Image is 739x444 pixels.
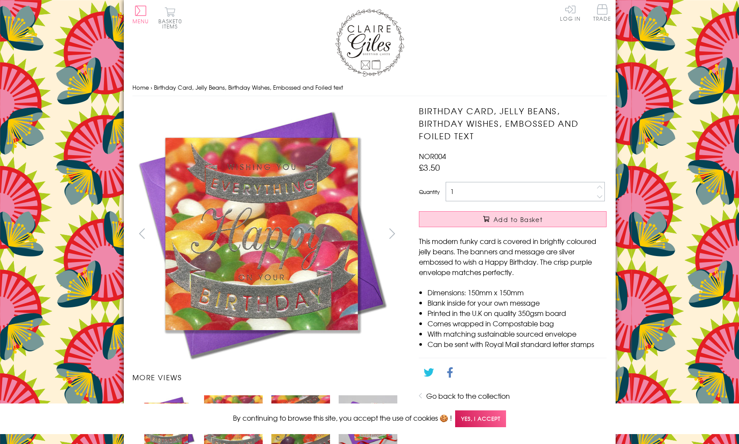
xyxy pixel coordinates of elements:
[419,151,446,161] span: NOR004
[132,372,402,382] h3: More views
[419,188,440,196] label: Quantity
[426,391,510,401] a: Go back to the collection
[382,224,402,243] button: next
[132,79,607,97] nav: breadcrumbs
[419,161,440,173] span: £3.50
[132,224,152,243] button: prev
[455,410,506,427] span: Yes, I accept
[335,9,404,77] img: Claire Giles Greetings Cards
[162,17,182,30] span: 0 items
[132,6,149,24] button: Menu
[132,105,391,363] img: Birthday Card, Jelly Beans, Birthday Wishes, Embossed and Foiled text
[158,7,182,29] button: Basket0 items
[419,105,607,142] h1: Birthday Card, Jelly Beans, Birthday Wishes, Embossed and Foiled text
[428,339,607,349] li: Can be sent with Royal Mail standard letter stamps
[494,215,543,224] span: Add to Basket
[154,83,343,91] span: Birthday Card, Jelly Beans, Birthday Wishes, Embossed and Foiled text
[428,287,607,297] li: Dimensions: 150mm x 150mm
[560,4,581,21] a: Log In
[151,83,152,91] span: ›
[593,4,611,21] span: Trade
[428,318,607,328] li: Comes wrapped in Compostable bag
[428,328,607,339] li: With matching sustainable sourced envelope
[132,17,149,25] span: Menu
[132,83,149,91] a: Home
[419,211,607,227] button: Add to Basket
[593,4,611,23] a: Trade
[402,105,660,363] img: Birthday Card, Jelly Beans, Birthday Wishes, Embossed and Foiled text
[428,297,607,308] li: Blank inside for your own message
[428,308,607,318] li: Printed in the U.K on quality 350gsm board
[419,236,607,277] p: This modern funky card is covered in brightly coloured jelly beans. The banners and message are s...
